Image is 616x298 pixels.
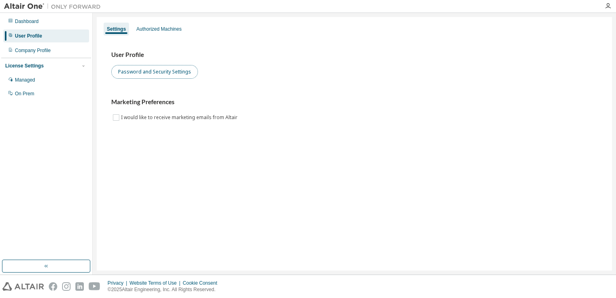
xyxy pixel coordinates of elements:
[107,26,126,32] div: Settings
[15,77,35,83] div: Managed
[5,63,44,69] div: License Settings
[111,51,597,59] h3: User Profile
[62,282,71,291] img: instagram.svg
[15,33,42,39] div: User Profile
[75,282,84,291] img: linkedin.svg
[121,113,239,122] label: I would like to receive marketing emails from Altair
[15,90,34,97] div: On Prem
[49,282,57,291] img: facebook.svg
[108,280,129,286] div: Privacy
[111,98,597,106] h3: Marketing Preferences
[108,286,222,293] p: © 2025 Altair Engineering, Inc. All Rights Reserved.
[15,47,51,54] div: Company Profile
[136,26,181,32] div: Authorized Machines
[111,65,198,79] button: Password and Security Settings
[2,282,44,291] img: altair_logo.svg
[183,280,222,286] div: Cookie Consent
[15,18,39,25] div: Dashboard
[4,2,105,10] img: Altair One
[89,282,100,291] img: youtube.svg
[129,280,183,286] div: Website Terms of Use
